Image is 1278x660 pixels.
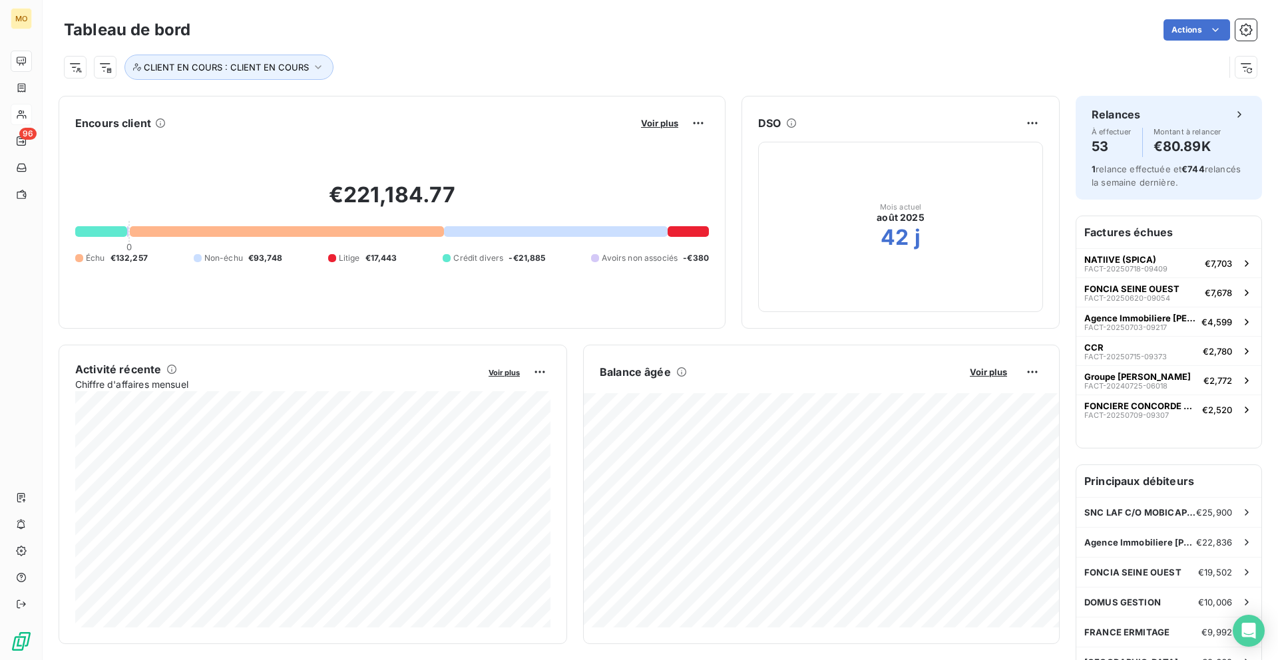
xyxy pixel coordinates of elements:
span: FACT-20250703-09217 [1084,323,1167,331]
h6: Encours client [75,115,151,131]
h6: Principaux débiteurs [1076,465,1261,497]
span: €7,703 [1205,258,1232,269]
span: -€380 [683,252,709,264]
h6: Factures échues [1076,216,1261,248]
span: €2,780 [1203,346,1232,357]
button: FONCIA SEINE OUESTFACT-20250620-09054€7,678 [1076,277,1261,307]
span: 0 [126,242,132,252]
button: Voir plus [485,366,524,378]
span: relance effectuée et relancés la semaine dernière. [1092,164,1241,188]
button: Voir plus [637,117,682,129]
div: Open Intercom Messenger [1233,615,1265,647]
span: Échu [86,252,105,264]
span: Litige [339,252,360,264]
span: FACT-20250715-09373 [1084,353,1167,361]
span: Agence Immobiliere [PERSON_NAME] [1084,313,1196,323]
button: FONCIERE CONCORDE RUEIL C/O AREAM PROPERTYFACT-20250709-09307€2,520 [1076,395,1261,424]
button: Agence Immobiliere [PERSON_NAME]FACT-20250703-09217€4,599 [1076,307,1261,336]
span: FACT-20250718-09409 [1084,265,1168,273]
a: 96 [11,130,31,152]
h4: 53 [1092,136,1132,157]
span: €17,443 [365,252,397,264]
span: Groupe [PERSON_NAME] [1084,371,1191,382]
span: NATIIVE (SPICA) [1084,254,1156,265]
h2: 42 [881,224,909,251]
span: Voir plus [970,367,1007,377]
h6: Balance âgée [600,364,671,380]
span: août 2025 [877,211,924,224]
span: Agence Immobiliere [PERSON_NAME] [1084,537,1196,548]
span: FACT-20250620-09054 [1084,294,1170,302]
h6: Activité récente [75,361,161,377]
img: Logo LeanPay [11,631,32,652]
h6: DSO [758,115,781,131]
span: €2,520 [1202,405,1232,415]
span: CCR [1084,342,1104,353]
span: Crédit divers [453,252,503,264]
span: €10,006 [1198,597,1232,607]
span: À effectuer [1092,128,1132,136]
span: €93,748 [248,252,282,264]
span: €744 [1181,164,1205,174]
h3: Tableau de bord [64,18,190,42]
span: €7,678 [1205,287,1232,298]
span: FONCIA SEINE OUEST [1084,567,1181,577]
span: DOMUS GESTION [1084,597,1161,607]
button: CCRFACT-20250715-09373€2,780 [1076,336,1261,365]
span: 96 [19,128,37,140]
span: Voir plus [641,118,678,128]
span: SNC LAF C/O MOBICAP RED [1084,507,1196,518]
span: €4,599 [1201,317,1232,327]
h2: j [915,224,921,251]
button: Voir plus [966,366,1011,378]
span: Montant à relancer [1154,128,1221,136]
span: FRANCE ERMITAGE [1084,627,1170,637]
h2: €221,184.77 [75,182,709,222]
button: Groupe [PERSON_NAME]FACT-20240725-06018€2,772 [1076,365,1261,395]
span: CLIENT EN COURS : CLIENT EN COURS [144,62,309,73]
span: €19,502 [1198,567,1232,577]
h4: €80.89K [1154,136,1221,157]
h6: Relances [1092,106,1140,122]
span: €2,772 [1203,375,1232,386]
span: €25,900 [1196,507,1232,518]
span: FACT-20240725-06018 [1084,382,1168,390]
button: NATIIVE (SPICA)FACT-20250718-09409€7,703 [1076,248,1261,277]
span: Non-échu [204,252,243,264]
span: FONCIERE CONCORDE RUEIL C/O AREAM PROPERTY [1084,401,1197,411]
button: Actions [1164,19,1230,41]
span: -€21,885 [509,252,545,264]
span: Mois actuel [880,203,922,211]
button: CLIENT EN COURS : CLIENT EN COURS [124,55,333,80]
span: Avoirs non associés [602,252,678,264]
span: FACT-20250709-09307 [1084,411,1169,419]
span: FONCIA SEINE OUEST [1084,283,1179,294]
span: €22,836 [1196,537,1232,548]
span: €9,992 [1201,627,1232,637]
span: Chiffre d'affaires mensuel [75,377,479,391]
div: MO [11,8,32,29]
span: Voir plus [489,368,520,377]
span: 1 [1092,164,1096,174]
span: €132,257 [110,252,148,264]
